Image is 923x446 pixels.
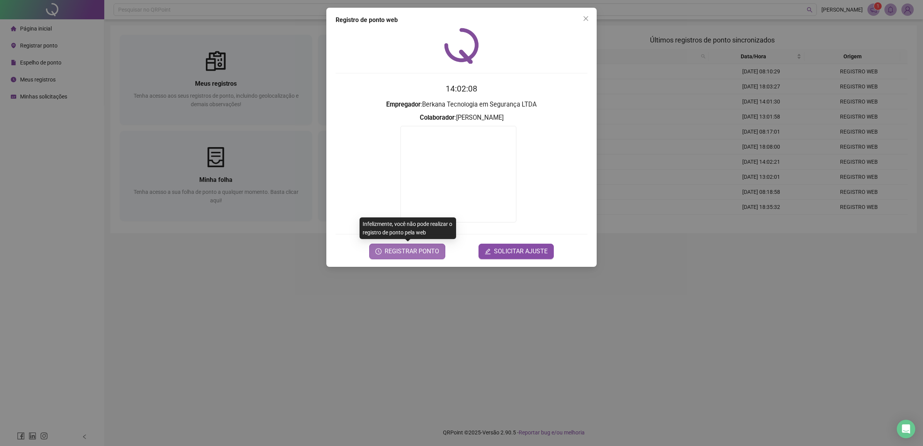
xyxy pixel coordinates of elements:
span: close [583,15,589,22]
span: clock-circle [375,248,382,254]
strong: Empregador [386,101,421,108]
button: editSOLICITAR AJUSTE [478,244,554,259]
span: SOLICITAR AJUSTE [494,247,548,256]
strong: Colaborador [420,114,455,121]
div: Open Intercom Messenger [897,420,915,438]
span: REGISTRAR PONTO [385,247,439,256]
h3: : [PERSON_NAME] [336,113,587,123]
h3: : Berkana Tecnologia em Segurança LTDA [336,100,587,110]
button: Close [580,12,592,25]
button: REGISTRAR PONTO [369,244,445,259]
div: Registro de ponto web [336,15,587,25]
span: edit [485,248,491,254]
div: Infelizmente, você não pode realizar o registro de ponto pela web [360,217,456,239]
img: QRPoint [444,28,479,64]
time: 14:02:08 [446,84,477,93]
